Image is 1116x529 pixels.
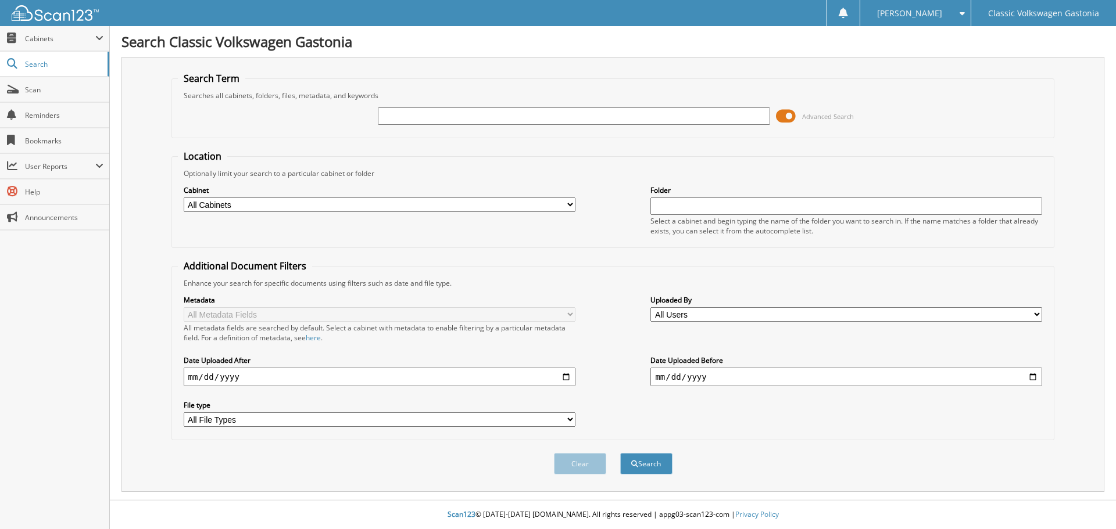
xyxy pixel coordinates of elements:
span: Reminders [25,110,103,120]
span: [PERSON_NAME] [877,10,942,17]
div: © [DATE]-[DATE] [DOMAIN_NAME]. All rights reserved | appg03-scan123-com | [110,501,1116,529]
label: Uploaded By [650,295,1042,305]
span: Advanced Search [802,112,854,121]
span: User Reports [25,161,95,171]
span: Scan [25,85,103,95]
label: Cabinet [184,185,575,195]
img: scan123-logo-white.svg [12,5,99,21]
div: Select a cabinet and begin typing the name of the folder you want to search in. If the name match... [650,216,1042,236]
span: Scan123 [448,509,475,519]
span: Bookmarks [25,136,103,146]
iframe: Chat Widget [1058,473,1116,529]
span: Announcements [25,213,103,222]
legend: Search Term [178,72,245,85]
a: here [306,333,321,343]
legend: Additional Document Filters [178,260,312,272]
div: Enhance your search for specific documents using filters such as date and file type. [178,278,1049,288]
input: start [184,368,575,386]
a: Privacy Policy [735,509,779,519]
h1: Search Classic Volkswagen Gastonia [121,32,1104,51]
div: Optionally limit your search to a particular cabinet or folder [178,168,1049,178]
span: Help [25,187,103,197]
label: Metadata [184,295,575,305]
label: Date Uploaded Before [650,355,1042,365]
label: Folder [650,185,1042,195]
span: Cabinets [25,34,95,44]
div: All metadata fields are searched by default. Select a cabinet with metadata to enable filtering b... [184,323,575,343]
span: Classic Volkswagen Gastonia [988,10,1099,17]
label: Date Uploaded After [184,355,575,365]
button: Clear [554,453,606,474]
input: end [650,368,1042,386]
div: Searches all cabinets, folders, files, metadata, and keywords [178,91,1049,100]
legend: Location [178,150,227,163]
button: Search [620,453,673,474]
span: Search [25,59,102,69]
label: File type [184,400,575,410]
